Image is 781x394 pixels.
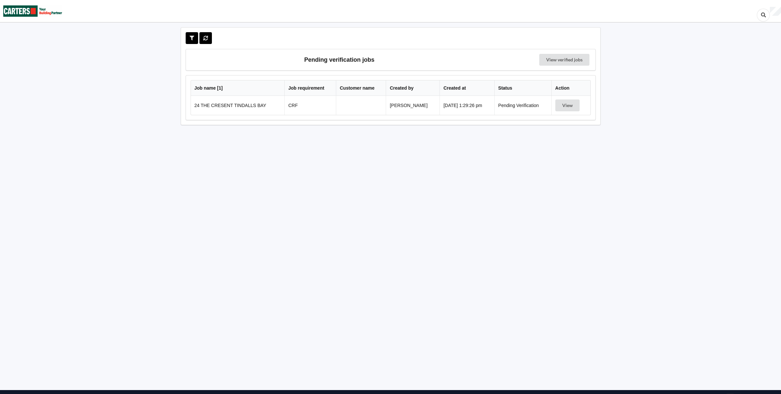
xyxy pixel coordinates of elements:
[191,96,284,115] td: 24 THE CRESENT TINDALLS BAY
[555,103,581,108] a: View
[386,80,439,96] th: Created by
[539,54,589,66] a: View verified jobs
[770,7,781,16] div: User Profile
[386,96,439,115] td: [PERSON_NAME]
[284,80,336,96] th: Job requirement
[191,80,284,96] th: Job name [ 1 ]
[555,99,580,111] button: View
[284,96,336,115] td: CRF
[551,80,590,96] th: Action
[494,96,551,115] td: Pending Verification
[3,0,62,22] img: Carters
[440,96,494,115] td: [DATE] 1:29:26 pm
[191,54,488,66] h3: Pending verification jobs
[440,80,494,96] th: Created at
[336,80,386,96] th: Customer name
[494,80,551,96] th: Status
